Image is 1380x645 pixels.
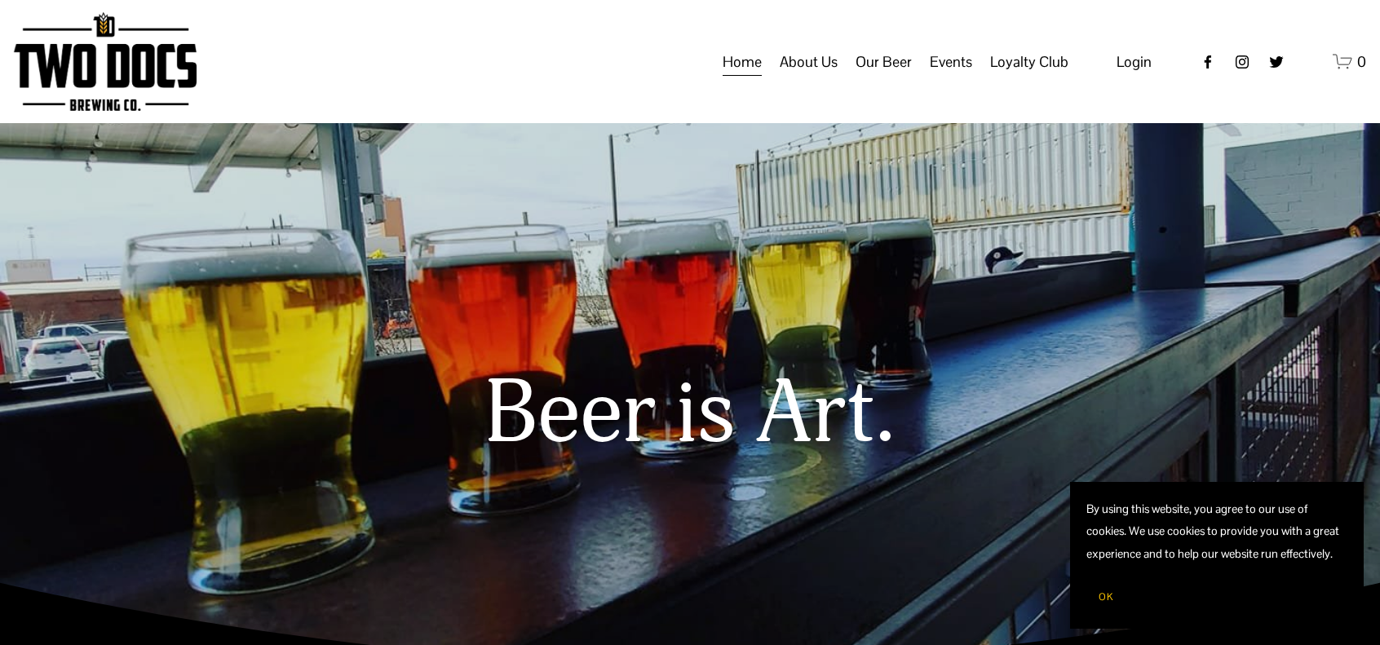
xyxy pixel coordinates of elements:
a: 0 items in cart [1333,51,1366,72]
span: About Us [780,48,838,76]
span: Loyalty Club [990,48,1068,76]
h1: Beer is Art. [119,365,1261,464]
a: folder dropdown [990,46,1068,77]
a: folder dropdown [780,46,838,77]
span: 0 [1357,52,1366,71]
a: Home [723,46,762,77]
span: Login [1117,52,1152,71]
span: Events [930,48,972,76]
a: twitter-unauth [1268,54,1285,70]
a: folder dropdown [856,46,912,77]
a: instagram-unauth [1234,54,1250,70]
section: Cookie banner [1070,482,1364,629]
a: folder dropdown [930,46,972,77]
button: OK [1086,581,1126,612]
p: By using this website, you agree to our use of cookies. We use cookies to provide you with a grea... [1086,498,1347,565]
span: Our Beer [856,48,912,76]
a: Login [1117,48,1152,76]
span: OK [1099,590,1113,603]
a: Facebook [1200,54,1216,70]
img: Two Docs Brewing Co. [14,12,197,111]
